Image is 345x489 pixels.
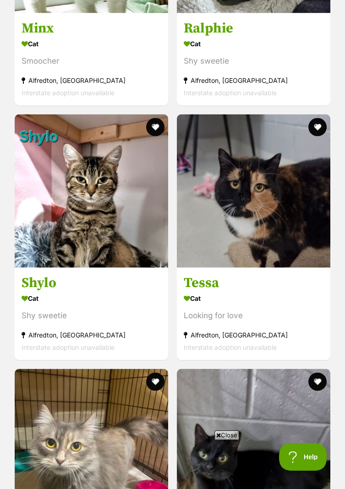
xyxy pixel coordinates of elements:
span: Interstate adoption unavailable [184,343,277,351]
a: Ralphie Cat Shy sweetie Alfredton, [GEOGRAPHIC_DATA] Interstate adoption unavailable favourite [177,13,330,106]
span: Close [214,430,239,440]
div: Cat [22,37,161,50]
div: Looking for love [184,310,323,322]
iframe: Advertisement [6,443,340,484]
div: Cat [22,292,161,305]
img: Shylo [15,114,168,268]
h3: Shylo [22,274,161,292]
div: Alfredton, [GEOGRAPHIC_DATA] [22,329,161,341]
button: favourite [308,118,327,136]
h3: Ralphie [184,20,323,37]
a: Minx Cat Smoocher Alfredton, [GEOGRAPHIC_DATA] Interstate adoption unavailable favourite [15,13,168,106]
a: Tessa Cat Looking for love Alfredton, [GEOGRAPHIC_DATA] Interstate adoption unavailable favourite [177,267,330,360]
span: Interstate adoption unavailable [184,89,277,97]
div: Smoocher [22,55,161,67]
button: favourite [146,118,164,136]
div: Shy sweetie [22,310,161,322]
div: Alfredton, [GEOGRAPHIC_DATA] [184,329,323,341]
button: favourite [308,373,327,391]
span: Interstate adoption unavailable [22,89,115,97]
div: Alfredton, [GEOGRAPHIC_DATA] [184,74,323,87]
span: Interstate adoption unavailable [22,343,115,351]
img: Tessa [177,114,330,268]
iframe: Help Scout Beacon - Open [279,443,327,471]
h3: Minx [22,20,161,37]
div: Cat [184,292,323,305]
button: favourite [146,373,164,391]
div: Shy sweetie [184,55,323,67]
div: Alfredton, [GEOGRAPHIC_DATA] [22,74,161,87]
a: Shylo Cat Shy sweetie Alfredton, [GEOGRAPHIC_DATA] Interstate adoption unavailable favourite [15,267,168,360]
h3: Tessa [184,274,323,292]
div: Cat [184,37,323,50]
